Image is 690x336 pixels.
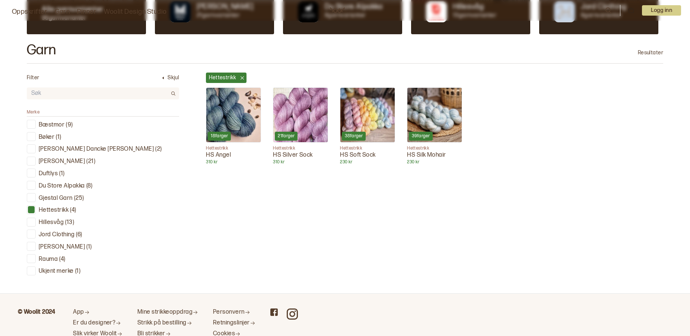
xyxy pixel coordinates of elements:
[340,159,395,165] p: 230 kr
[407,151,462,159] p: HS Silk Mohair
[213,308,255,316] a: Personvern
[39,134,54,141] p: Bøker
[39,182,85,190] p: Du Store Alpakka
[12,7,47,17] a: Oppskrifter
[407,145,462,151] p: Hettestrikk
[86,243,92,251] p: ( 1 )
[66,121,73,129] p: ( 9 )
[86,182,92,190] p: ( 8 )
[56,134,61,141] p: ( 1 )
[39,170,58,178] p: Duftlys
[206,151,261,159] p: HS Angel
[638,49,663,57] p: Resultater
[213,319,255,327] a: Retningslinjer
[642,5,681,16] button: User dropdown
[55,7,70,17] a: Garn
[27,109,39,115] span: Merke
[18,308,55,316] b: © Woolit 2024
[27,88,167,99] input: Søk
[39,256,58,263] p: Rauma
[74,195,84,202] p: ( 25 )
[206,88,261,142] img: HS Angel
[273,145,328,151] p: Hettestrikk
[206,145,261,151] p: Hettestrikk
[59,256,65,263] p: ( 4 )
[168,74,179,81] p: Skjul
[270,308,278,316] a: Woolit on Facebook
[340,145,395,151] p: Hettestrikk
[211,133,228,139] p: 18 farger
[642,5,681,16] p: Logg inn
[412,133,430,139] p: 39 farger
[137,308,198,316] a: Mine strikkeoppdrag
[273,159,328,165] p: 310 kr
[73,319,123,327] a: Er du designer?
[65,219,74,227] p: ( 13 )
[27,74,39,81] p: Filter
[287,308,298,320] a: Woolit on Instagram
[39,121,64,129] p: Bæstmor
[39,207,69,214] p: Hettestrikk
[345,133,363,139] p: 38 farger
[155,145,162,153] p: ( 2 )
[407,87,462,165] a: HS Silk Mohair39fargerHettestrikkHS Silk Mohair230 kr
[39,268,74,275] p: Ukjent merke
[273,88,328,142] img: HS Silver Sock
[273,87,328,165] a: HS Silver Sock21fargerHettestrikkHS Silver Sock310 kr
[39,145,154,153] p: [PERSON_NAME] Dancke [PERSON_NAME]
[70,207,76,214] p: ( 4 )
[76,231,82,239] p: ( 6 )
[340,87,395,165] a: HS Soft Sock38fargerHettestrikkHS Soft Sock230 kr
[77,7,96,17] a: Pinner
[59,170,64,178] p: ( 1 )
[206,87,261,165] a: HS Angel18fargerHettestrikkHS Angel310 kr
[73,308,123,316] a: App
[273,151,328,159] p: HS Silver Sock
[104,7,167,17] a: Woolit Design Studio
[340,88,395,142] img: HS Soft Sock
[340,151,395,159] p: HS Soft Sock
[407,159,462,165] p: 230 kr
[27,43,56,57] h2: Garn
[330,7,345,13] a: Woolit
[39,158,85,166] p: [PERSON_NAME]
[39,195,73,202] p: Gjestal Garn
[86,158,95,166] p: ( 21 )
[137,319,198,327] a: Strikk på bestilling
[75,268,80,275] p: ( 1 )
[39,219,64,227] p: Hillesvåg
[407,88,462,142] img: HS Silk Mohair
[39,231,74,239] p: Jord Clothing
[206,159,261,165] p: 310 kr
[209,74,236,81] p: Hettestrikk
[39,243,85,251] p: [PERSON_NAME]
[278,133,295,139] p: 21 farger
